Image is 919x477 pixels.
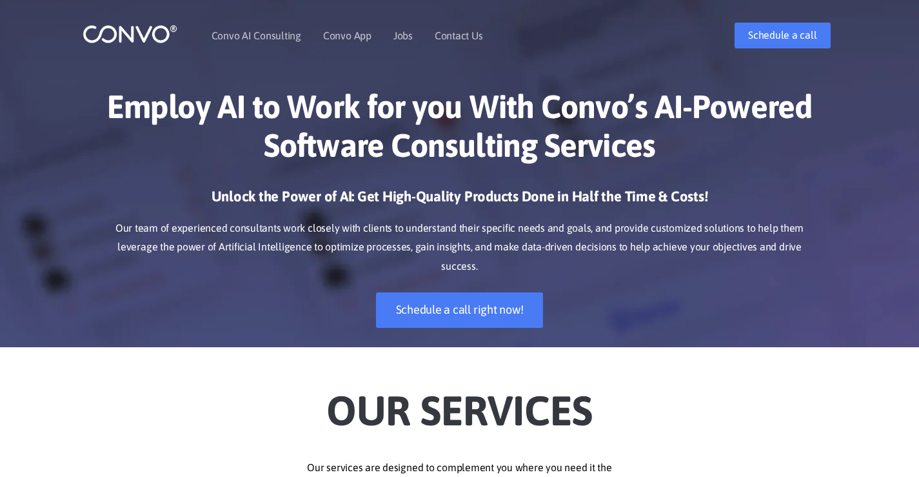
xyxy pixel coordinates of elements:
h3: Unlock the Power of AI: Get High-Quality Products Done in Half the Time & Costs! [102,187,818,216]
h2: Our Services [102,367,818,439]
img: logo_1.png [83,24,177,44]
h1: Employ AI to Work for you With Convo’s AI-Powered Software Consulting Services [102,87,818,174]
a: Schedule a call [735,23,830,48]
a: Convo AI Consulting [212,30,301,41]
a: Convo App [323,30,371,41]
a: Jobs [393,30,413,41]
a: Schedule a call right now! [376,292,544,328]
a: Contact Us [435,30,483,41]
p: Our team of experienced consultants work closely with clients to understand their specific needs ... [102,219,818,277]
